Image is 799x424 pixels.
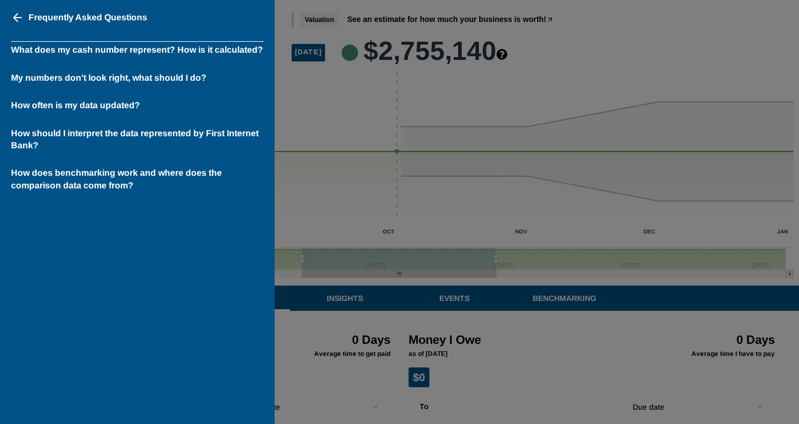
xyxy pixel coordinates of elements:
[11,165,264,194] p: How does benchmarking work and where does the comparison data come from?
[11,11,24,24] button: go back
[29,13,147,22] strong: Frequently Asked Questions
[11,125,264,154] p: How should I interpret the data represented by First Internet Bank?
[11,42,264,58] p: What does my cash number represent? How is it calculated?
[11,70,264,86] p: My numbers don't look right, what should I do?
[11,97,264,114] p: How often is my data updated?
